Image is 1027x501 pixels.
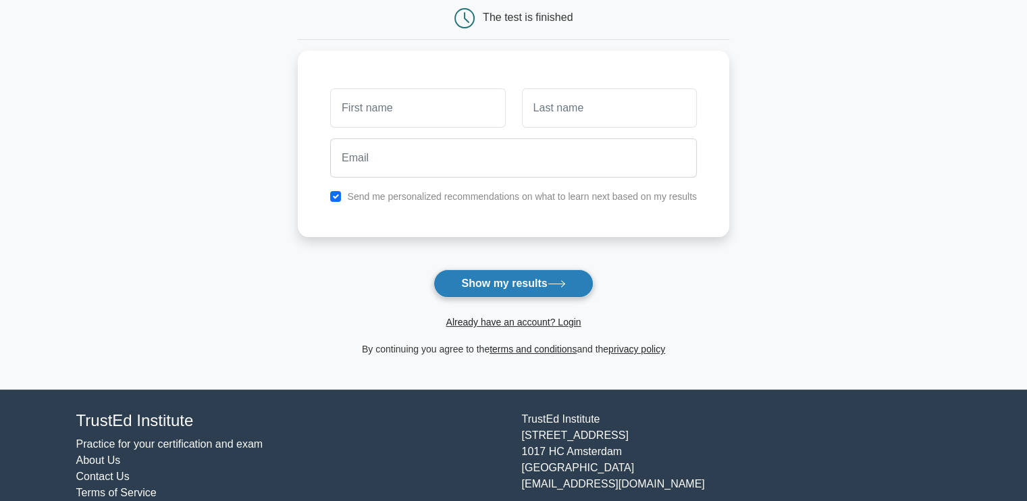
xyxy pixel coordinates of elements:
[608,344,665,354] a: privacy policy
[290,341,737,357] div: By continuing you agree to the and the
[446,317,581,327] a: Already have an account? Login
[347,191,697,202] label: Send me personalized recommendations on what to learn next based on my results
[522,88,697,128] input: Last name
[76,411,506,431] h4: TrustEd Institute
[483,11,573,23] div: The test is finished
[76,487,157,498] a: Terms of Service
[76,454,121,466] a: About Us
[76,438,263,450] a: Practice for your certification and exam
[433,269,593,298] button: Show my results
[330,88,505,128] input: First name
[330,138,697,178] input: Email
[490,344,577,354] a: terms and conditions
[76,471,130,482] a: Contact Us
